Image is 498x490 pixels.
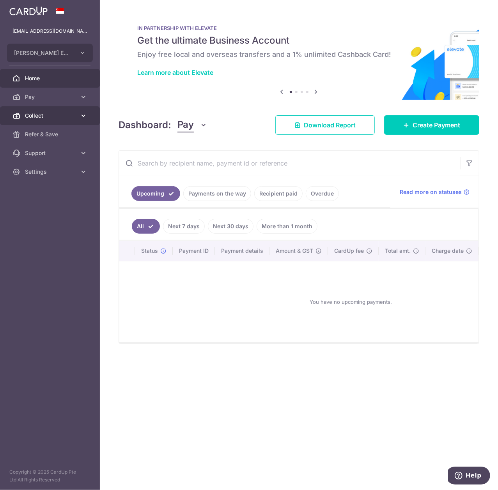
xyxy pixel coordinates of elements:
[384,115,479,135] a: Create Payment
[25,149,76,157] span: Support
[400,188,470,196] a: Read more on statuses
[131,186,180,201] a: Upcoming
[413,120,460,130] span: Create Payment
[119,12,479,100] img: Renovation banner
[14,49,72,57] span: [PERSON_NAME] EYE CARE PTE. LTD.
[254,186,303,201] a: Recipient paid
[306,186,339,201] a: Overdue
[304,120,356,130] span: Download Report
[208,219,253,234] a: Next 30 days
[25,130,76,138] span: Refer & Save
[163,219,205,234] a: Next 7 days
[137,25,461,31] p: IN PARTNERSHIP WITH ELEVATE
[25,74,76,82] span: Home
[276,247,313,255] span: Amount & GST
[25,93,76,101] span: Pay
[137,34,461,47] h5: Get the ultimate Business Account
[25,112,76,120] span: Collect
[9,6,48,16] img: CardUp
[334,247,364,255] span: CardUp fee
[257,219,317,234] a: More than 1 month
[177,118,207,132] button: Pay
[12,27,87,35] p: [EMAIL_ADDRESS][DOMAIN_NAME]
[25,168,76,176] span: Settings
[275,115,375,135] a: Download Report
[137,69,213,76] a: Learn more about Elevate
[7,44,93,62] button: [PERSON_NAME] EYE CARE PTE. LTD.
[432,247,464,255] span: Charge date
[173,241,215,261] th: Payment ID
[448,467,490,486] iframe: Opens a widget where you can find more information
[215,241,269,261] th: Payment details
[385,247,411,255] span: Total amt.
[177,118,194,132] span: Pay
[400,188,462,196] span: Read more on statuses
[119,151,460,176] input: Search by recipient name, payment id or reference
[183,186,251,201] a: Payments on the way
[137,50,461,59] h6: Enjoy free local and overseas transfers and a 1% unlimited Cashback Card!
[132,219,160,234] a: All
[119,118,171,132] h4: Dashboard:
[141,247,158,255] span: Status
